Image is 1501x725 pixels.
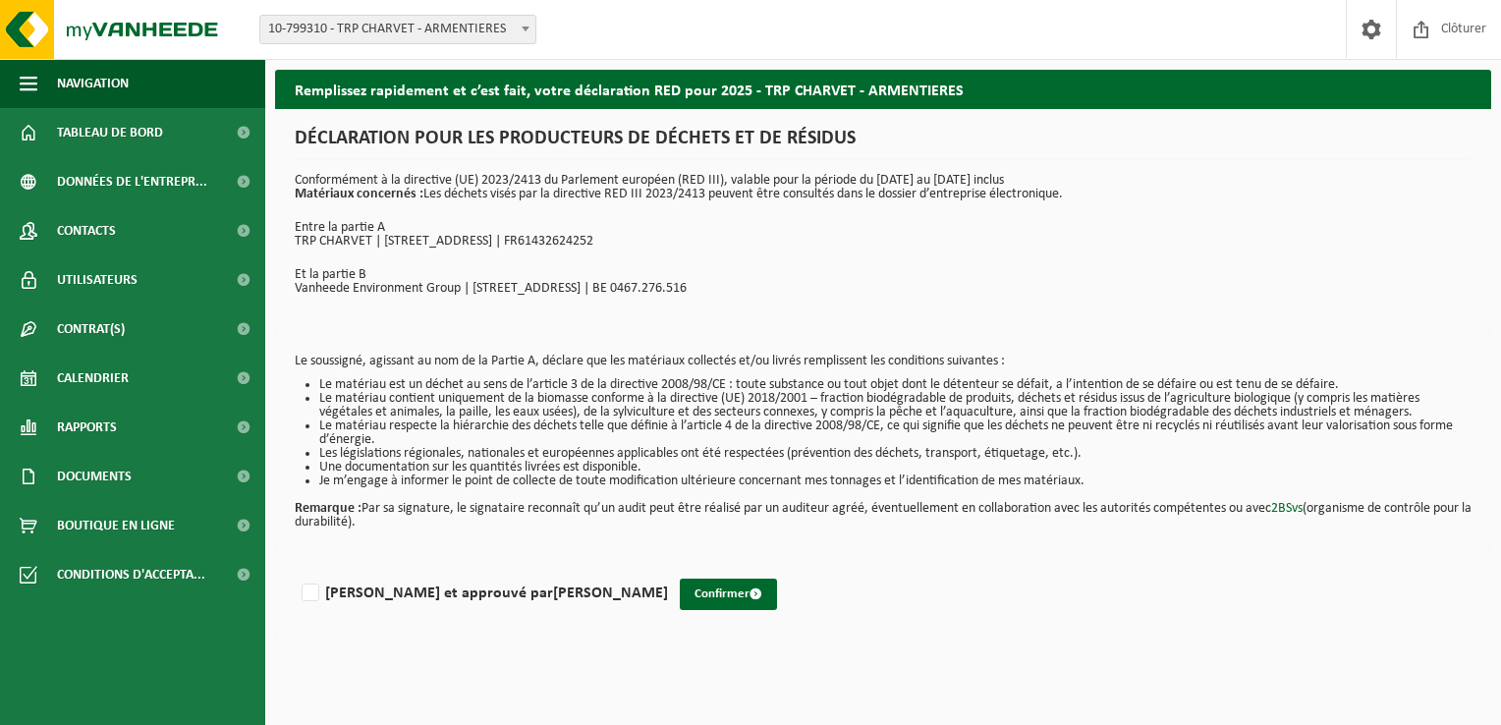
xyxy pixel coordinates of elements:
span: Conditions d'accepta... [57,550,205,599]
p: Conformément à la directive (UE) 2023/2413 du Parlement européen (RED III), valable pour la pério... [295,174,1472,201]
a: 2BSvs [1271,501,1303,516]
li: Les législations régionales, nationales et européennes applicables ont été respectées (prévention... [319,447,1472,461]
p: Et la partie B [295,268,1472,282]
span: 10-799310 - TRP CHARVET - ARMENTIERES [259,15,536,44]
li: Le matériau est un déchet au sens de l’article 3 de la directive 2008/98/CE : toute substance ou ... [319,378,1472,392]
p: Le soussigné, agissant au nom de la Partie A, déclare que les matériaux collectés et/ou livrés re... [295,355,1472,368]
strong: Remarque : [295,501,361,516]
span: Navigation [57,59,129,108]
span: Tableau de bord [57,108,163,157]
span: Rapports [57,403,117,452]
span: Boutique en ligne [57,501,175,550]
p: Entre la partie A [295,221,1472,235]
li: Le matériau respecte la hiérarchie des déchets telle que définie à l’article 4 de la directive 20... [319,419,1472,447]
h1: DÉCLARATION POUR LES PRODUCTEURS DE DÉCHETS ET DE RÉSIDUS [295,129,1472,159]
p: Vanheede Environment Group | [STREET_ADDRESS] | BE 0467.276.516 [295,282,1472,296]
span: 10-799310 - TRP CHARVET - ARMENTIERES [260,16,535,43]
li: Une documentation sur les quantités livrées est disponible. [319,461,1472,474]
strong: Matériaux concernés : [295,187,423,201]
span: Calendrier [57,354,129,403]
span: Utilisateurs [57,255,138,305]
p: TRP CHARVET | [STREET_ADDRESS] | FR61432624252 [295,235,1472,249]
span: Données de l'entrepr... [57,157,207,206]
p: Par sa signature, le signataire reconnaît qu’un audit peut être réalisé par un auditeur agréé, év... [295,488,1472,530]
span: Documents [57,452,132,501]
span: Contacts [57,206,116,255]
strong: [PERSON_NAME] [553,586,668,601]
button: Confirmer [680,579,777,610]
h2: Remplissez rapidement et c’est fait, votre déclaration RED pour 2025 - TRP CHARVET - ARMENTIERES [275,70,1491,108]
li: Je m’engage à informer le point de collecte de toute modification ultérieure concernant mes tonna... [319,474,1472,488]
li: Le matériau contient uniquement de la biomasse conforme à la directive (UE) 2018/2001 – fraction ... [319,392,1472,419]
span: Contrat(s) [57,305,125,354]
label: [PERSON_NAME] et approuvé par [298,579,668,608]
